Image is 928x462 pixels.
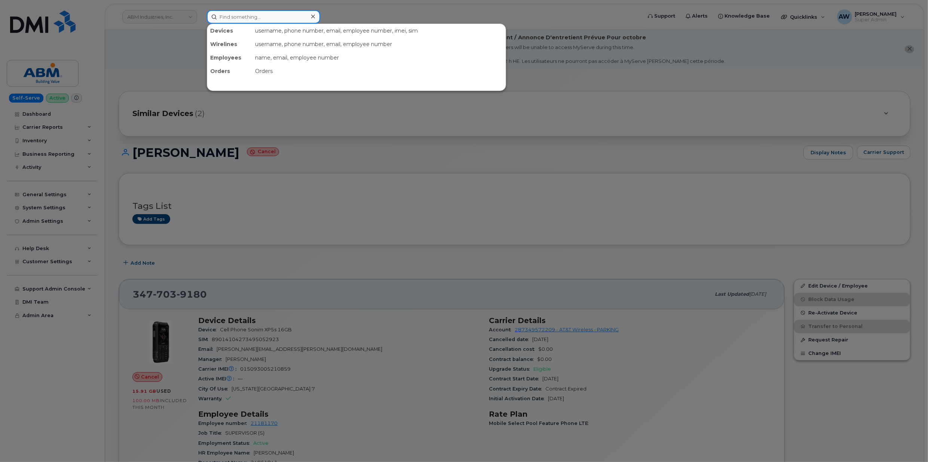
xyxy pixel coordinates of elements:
div: Employees [207,51,252,64]
div: name, email, employee number [252,51,506,64]
div: Devices [207,24,252,37]
div: Wirelines [207,37,252,51]
div: username, phone number, email, employee number, imei, sim [252,24,506,37]
div: Orders [252,64,506,78]
div: Orders [207,64,252,78]
div: username, phone number, email, employee number [252,37,506,51]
